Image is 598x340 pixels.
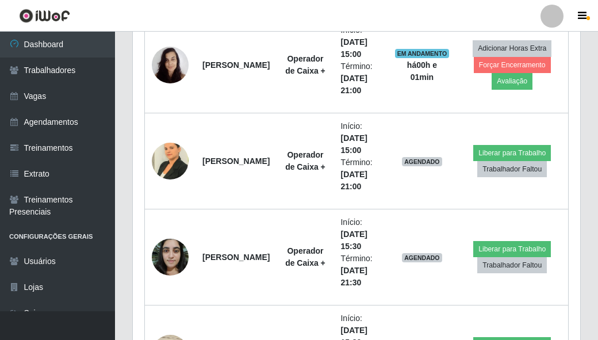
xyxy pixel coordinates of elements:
[340,133,367,155] time: [DATE] 15:00
[340,37,367,59] time: [DATE] 15:00
[285,246,325,268] strong: Operador de Caixa +
[340,24,381,60] li: Início:
[202,156,270,166] strong: [PERSON_NAME]
[340,60,381,97] li: Término:
[407,60,437,82] strong: há 00 h e 01 min
[395,49,450,58] span: EM ANDAMENTO
[340,266,367,287] time: [DATE] 21:30
[402,157,442,166] span: AGENDADO
[285,150,325,171] strong: Operador de Caixa +
[473,241,551,257] button: Liberar para Trabalho
[477,257,547,273] button: Trabalhador Faltou
[402,253,442,262] span: AGENDADO
[285,54,325,75] strong: Operador de Caixa +
[473,40,551,56] button: Adicionar Horas Extra
[152,136,189,185] img: 1730387044768.jpeg
[340,156,381,193] li: Término:
[477,161,547,177] button: Trabalhador Faltou
[340,230,367,251] time: [DATE] 15:30
[340,253,381,289] li: Término:
[340,120,381,156] li: Início:
[19,9,70,23] img: CoreUI Logo
[202,60,270,70] strong: [PERSON_NAME]
[474,57,551,73] button: Forçar Encerramento
[152,40,189,89] img: 1678303109366.jpeg
[340,74,367,95] time: [DATE] 21:00
[473,145,551,161] button: Liberar para Trabalho
[340,216,381,253] li: Início:
[492,73,532,89] button: Avaliação
[152,232,189,281] img: 1742177535475.jpeg
[202,253,270,262] strong: [PERSON_NAME]
[340,170,367,191] time: [DATE] 21:00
